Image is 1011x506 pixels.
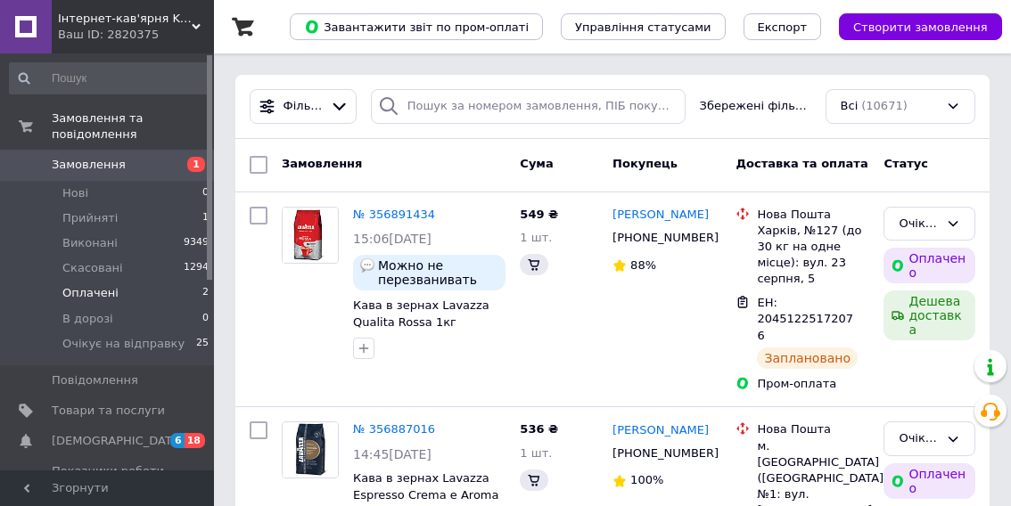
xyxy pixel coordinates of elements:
span: Замовлення та повідомлення [52,110,214,143]
img: Фото товару [283,422,338,477]
img: Фото товару [283,208,338,263]
span: В дорозі [62,311,113,327]
span: Можно не перезванивать [378,258,498,287]
span: 549 ₴ [520,208,558,221]
div: Оплачено [884,463,975,499]
span: Очікує на відправку [62,336,185,352]
span: 9349 [184,235,209,251]
span: 1 шт. [520,231,552,244]
span: Cума [520,157,553,170]
span: Виконані [62,235,118,251]
span: Повідомлення [52,372,138,388]
div: Ваш ID: 2820375 [58,27,214,43]
a: Кава в зернах Lavazza Qualita Rossa 1кг [353,298,489,329]
div: Очікує на відправку [899,215,939,233]
span: 536 ₴ [520,422,558,436]
span: 6 [170,433,185,448]
span: Інтернет-кав'ярня Karamel [58,11,192,27]
a: Фото товару [282,207,339,264]
span: Покупець [612,157,678,170]
button: Завантажити звіт по пром-оплаті [290,13,543,40]
div: Дешева доставка [884,290,975,340]
span: 2 [202,285,209,301]
div: Заплановано [757,347,858,369]
span: Створити замовлення [853,20,988,34]
button: Створити замовлення [839,13,1002,40]
div: Оплачено [884,248,975,283]
span: Всі [841,98,859,115]
span: 15:06[DATE] [353,232,432,246]
div: Харків, №127 (до 30 кг на одне місце): вул. 23 серпня, 5 [757,223,869,288]
span: (10671) [861,99,908,112]
span: Замовлення [52,157,126,173]
span: Фільтри [284,98,324,115]
span: Управління статусами [575,20,711,34]
a: Створити замовлення [821,20,1002,33]
button: Управління статусами [561,13,726,40]
span: 0 [202,185,209,201]
span: 0 [202,311,209,327]
span: 18 [185,433,205,448]
span: Замовлення [282,157,362,170]
a: [PERSON_NAME] [612,207,709,224]
a: № 356891434 [353,208,435,221]
div: Нова Пошта [757,207,869,223]
span: Нові [62,185,88,201]
span: Статус [884,157,928,170]
span: Завантажити звіт по пром-оплаті [304,19,529,35]
a: Фото товару [282,421,339,478]
img: :speech_balloon: [360,258,374,273]
div: [PHONE_NUMBER] [609,226,709,249]
span: Оплачені [62,285,119,301]
input: Пошук за номером замовлення, ПІБ покупця, номером телефону, Email, номером накладної [371,89,686,124]
div: Нова Пошта [757,421,869,437]
span: Доставка та оплата [736,157,867,170]
span: 1 шт. [520,446,552,460]
span: Експорт [758,20,808,34]
span: 1 [187,157,205,172]
span: 14:45[DATE] [353,447,432,461]
span: 100% [630,473,663,486]
span: [DEMOGRAPHIC_DATA] [52,433,184,449]
span: Товари та послуги [52,403,165,419]
span: Показники роботи компанії [52,463,165,495]
span: Скасовані [62,260,123,276]
span: ЕН: 20451225172076 [757,296,853,342]
button: Експорт [744,13,822,40]
span: 88% [630,258,656,272]
div: [PHONE_NUMBER] [609,442,709,465]
span: Прийняті [62,210,118,226]
a: № 356887016 [353,422,435,436]
input: Пошук [9,62,210,94]
span: 1 [202,210,209,226]
div: Пром-оплата [757,376,869,392]
span: 25 [196,336,209,352]
span: Збережені фільтри: [700,98,811,115]
span: 1294 [184,260,209,276]
a: [PERSON_NAME] [612,422,709,439]
div: Очікує на відправку [899,429,939,448]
